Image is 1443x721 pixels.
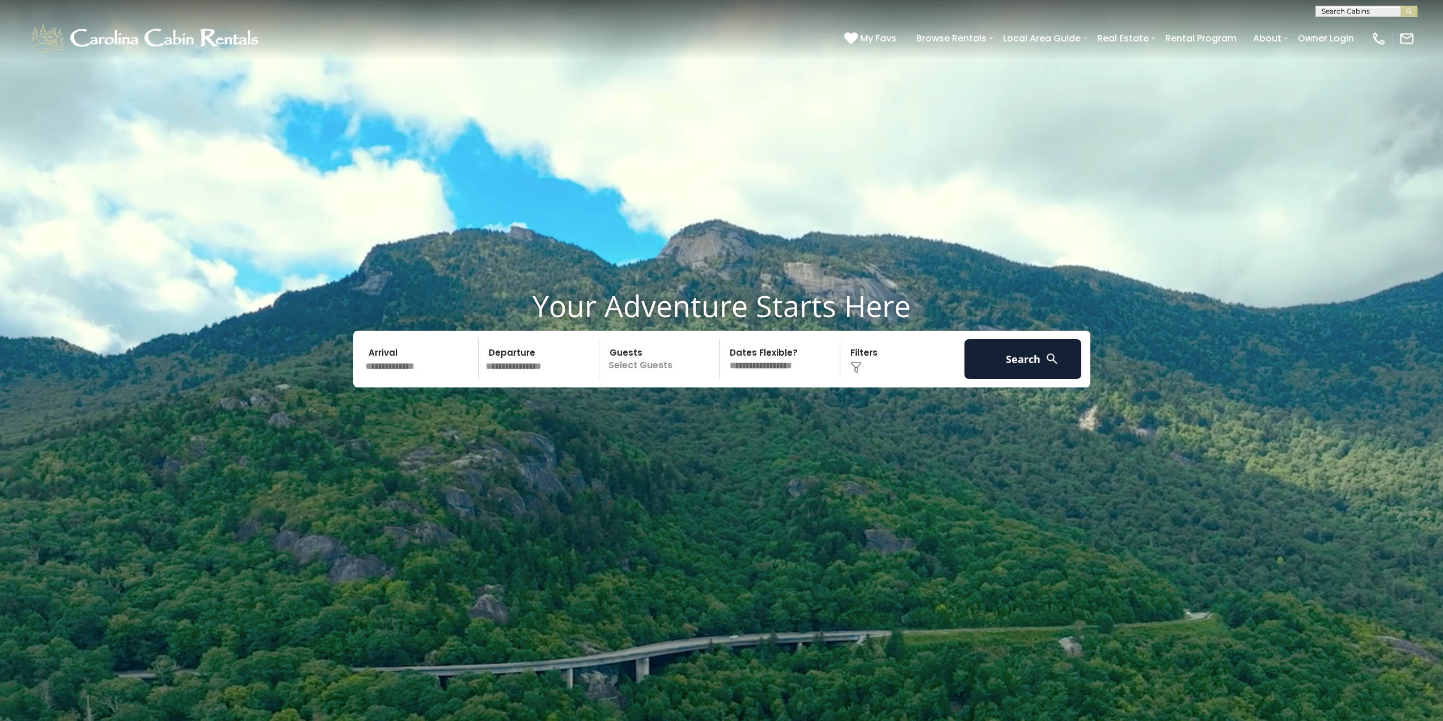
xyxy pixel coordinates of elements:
[1399,31,1415,47] img: mail-regular-white.png
[1292,28,1360,48] a: Owner Login
[1371,31,1387,47] img: phone-regular-white.png
[1091,28,1154,48] a: Real Estate
[911,28,992,48] a: Browse Rentals
[1045,352,1059,366] img: search-regular-white.png
[9,288,1434,323] h1: Your Adventure Starts Here
[850,362,862,373] img: filter--v1.png
[844,31,899,46] a: My Favs
[860,31,896,45] span: My Favs
[1247,28,1287,48] a: About
[603,339,720,379] p: Select Guests
[964,339,1082,379] button: Search
[1160,28,1242,48] a: Rental Program
[997,28,1086,48] a: Local Area Guide
[28,22,264,56] img: White-1-1-2.png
